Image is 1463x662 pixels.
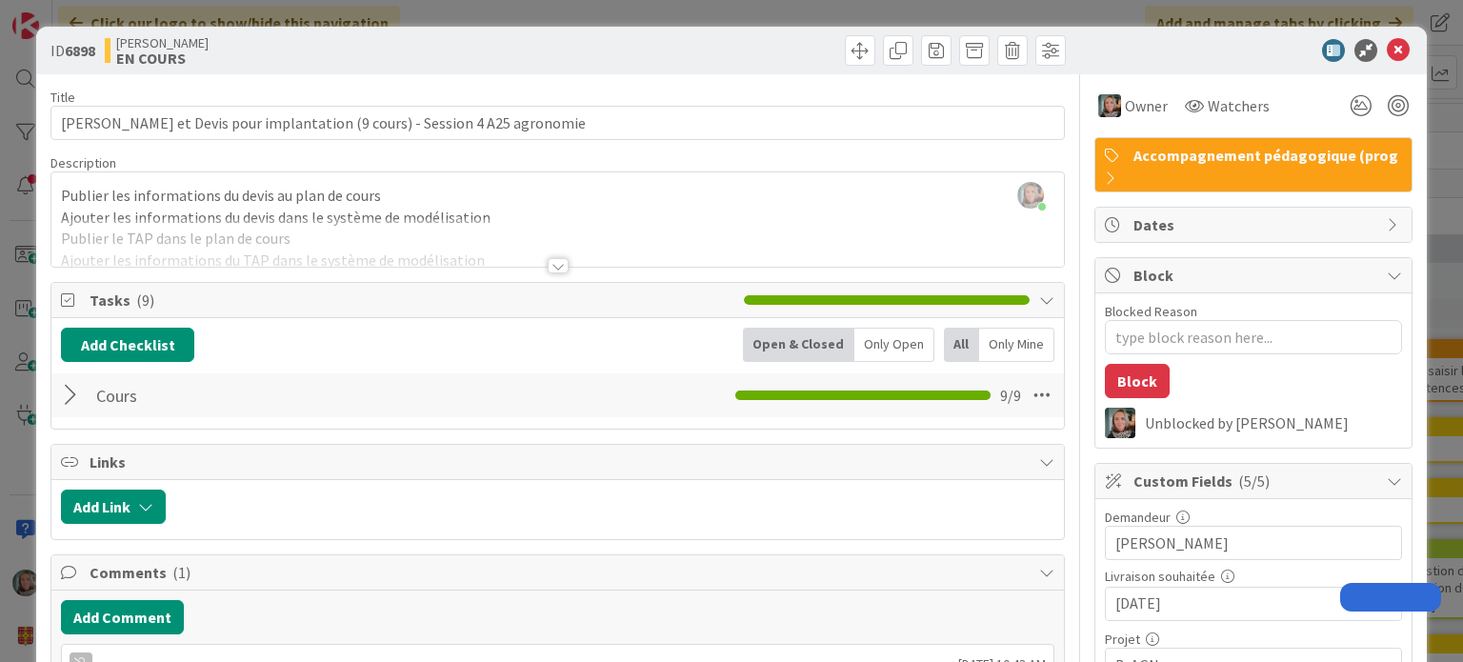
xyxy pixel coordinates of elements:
div: All [944,328,979,362]
img: pF3T7KHogI34zmrjy01GayrrelG2yDT7.jpg [1017,182,1044,209]
span: Custom Fields [1133,470,1377,492]
span: ( 5/5 ) [1238,471,1270,491]
span: Description [50,154,116,171]
p: Publier les informations du devis au plan de cours [61,185,1053,207]
button: Add Checklist [61,328,194,362]
span: ID [50,39,95,62]
label: Title [50,89,75,106]
div: Only Open [854,328,934,362]
input: type card name here... [50,106,1064,140]
span: Links [90,451,1029,473]
div: Only Mine [979,328,1054,362]
span: Accompagnement pédagogique (prog [1133,144,1402,167]
span: Tasks [90,289,733,311]
div: Unblocked by [PERSON_NAME] [1145,414,1402,431]
span: ( 1 ) [172,563,190,582]
button: Block [1105,364,1170,398]
b: EN COURS [116,50,209,66]
div: Livraison souhaitée [1105,570,1402,583]
label: Projet [1105,631,1140,648]
b: 6898 [65,41,95,60]
span: Dates [1133,213,1377,236]
span: 9 / 9 [1000,384,1021,407]
button: Add Link [61,490,166,524]
label: Demandeur [1105,509,1171,526]
label: Blocked Reason [1105,303,1197,320]
p: Ajouter les informations du devis dans le système de modélisation [61,207,1053,229]
span: Owner [1125,94,1168,117]
input: Add Checklist... [90,378,518,412]
img: SP [1098,94,1121,117]
span: Watchers [1208,94,1270,117]
button: Add Comment [61,600,184,634]
span: Comments [90,561,1029,584]
img: SP [1105,408,1135,438]
span: [PERSON_NAME] [116,35,209,50]
span: Block [1133,264,1377,287]
div: Open & Closed [743,328,854,362]
span: ( 9 ) [136,291,154,310]
input: MM/DD/YYYY [1115,588,1392,620]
